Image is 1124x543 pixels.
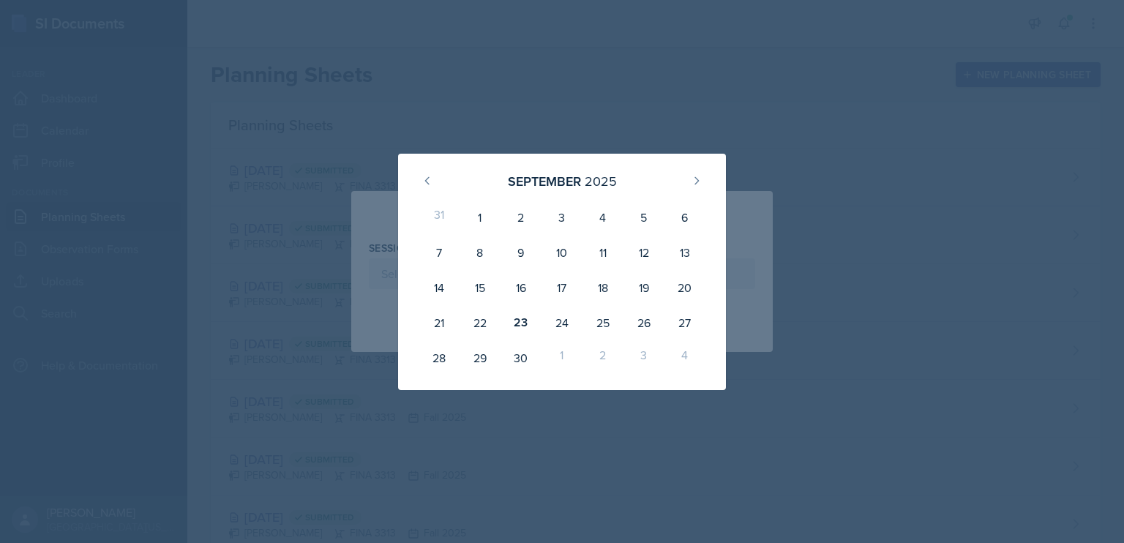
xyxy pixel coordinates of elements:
[582,340,623,375] div: 2
[542,340,582,375] div: 1
[582,305,623,340] div: 25
[623,340,664,375] div: 3
[582,270,623,305] div: 18
[419,200,460,235] div: 31
[623,305,664,340] div: 26
[542,270,582,305] div: 17
[460,200,501,235] div: 1
[542,305,582,340] div: 24
[419,340,460,375] div: 28
[585,171,617,191] div: 2025
[623,270,664,305] div: 19
[419,270,460,305] div: 14
[460,305,501,340] div: 22
[501,200,542,235] div: 2
[460,235,501,270] div: 8
[501,270,542,305] div: 16
[501,305,542,340] div: 23
[582,200,623,235] div: 4
[623,235,664,270] div: 12
[664,340,705,375] div: 4
[664,200,705,235] div: 6
[501,235,542,270] div: 9
[542,235,582,270] div: 10
[419,235,460,270] div: 7
[664,305,705,340] div: 27
[508,171,581,191] div: September
[460,270,501,305] div: 15
[542,200,582,235] div: 3
[582,235,623,270] div: 11
[664,270,705,305] div: 20
[501,340,542,375] div: 30
[664,235,705,270] div: 13
[460,340,501,375] div: 29
[623,200,664,235] div: 5
[419,305,460,340] div: 21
